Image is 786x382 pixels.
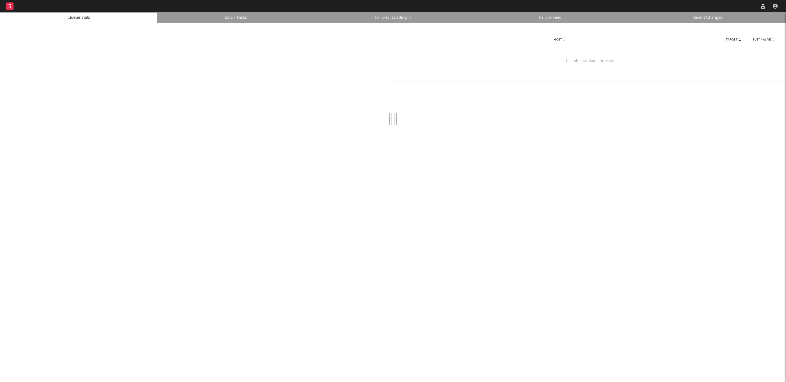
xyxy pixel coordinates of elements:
[318,14,468,21] a: Failures (Loading...)
[475,14,625,21] a: Failure Feed
[726,38,737,41] span: Target
[399,45,780,77] div: This table contains no rows.
[554,38,562,41] span: Host
[3,14,154,21] a: Queue Stats
[632,14,783,21] a: Recent Changes
[161,14,311,21] a: Batch Tasks
[753,38,771,41] span: Busy / Alive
